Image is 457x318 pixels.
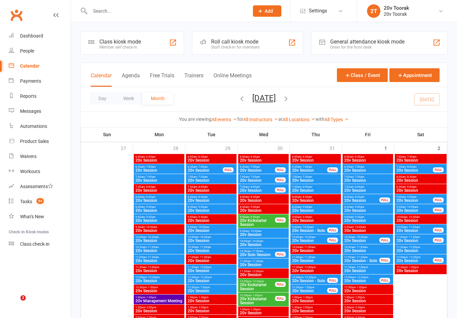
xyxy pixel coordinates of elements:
[240,206,287,209] span: 8:30am
[20,241,50,247] div: Class check-in
[145,195,156,198] span: - 8:30am
[396,198,433,203] span: 20v Session
[292,188,340,192] span: 20v Session
[135,219,183,223] span: 20v Session
[147,256,159,259] span: - 11:30am
[344,229,392,233] span: 20v Session
[240,188,275,192] span: 20v Session
[211,45,260,50] div: Staff check-in for members
[396,216,445,219] span: 10:00am
[135,249,183,253] span: 20v Session
[135,206,183,209] span: 8:30am
[301,216,312,219] span: - 9:30am
[394,128,447,142] th: Sat
[355,246,368,249] span: - 11:00am
[344,206,392,209] span: 8:30am
[344,188,392,192] span: 20v Session
[354,175,364,178] span: - 7:30am
[187,155,235,158] span: 6:00am
[292,246,340,249] span: 10:30am
[292,216,340,219] span: 9:00am
[197,165,208,168] span: - 7:00am
[240,175,275,178] span: 7:00am
[9,74,71,89] a: Payments
[240,243,287,247] span: 20v Session
[396,246,445,249] span: 11:30am
[135,195,183,198] span: 8:00am
[20,214,44,219] div: What's New
[277,142,289,153] div: 30
[81,128,133,142] th: Sun
[187,158,235,162] span: 20v Session
[9,119,71,134] a: Automations
[187,226,235,229] span: 9:30am
[145,185,156,188] span: - 8:00am
[135,188,183,192] span: 20v Session
[135,246,183,249] span: 10:30am
[249,230,262,233] span: - 10:00am
[99,45,141,50] div: Member self check-in
[327,238,338,243] div: FULL
[135,178,183,182] span: 20v Session
[223,167,234,172] div: FULL
[309,3,327,18] span: Settings
[275,177,286,182] div: FULL
[344,226,392,229] span: 9:30am
[199,246,211,249] span: - 11:00am
[135,175,183,178] span: 7:00am
[355,236,368,239] span: - 10:30am
[20,139,49,144] div: Product Sales
[135,266,183,269] span: 11:30am
[240,230,287,233] span: 9:30am
[135,155,183,158] span: 6:00am
[211,38,260,45] div: Roll call kiosk mode
[187,209,235,213] span: 20v Session
[253,5,281,17] button: Add
[240,250,275,253] span: 10:30am
[344,209,392,213] span: 20v Session
[344,249,392,253] span: 20v Session
[275,167,286,172] div: FULL
[91,72,112,87] button: Calendar
[147,236,159,239] span: - 10:30am
[240,155,287,158] span: 6:00am
[389,68,440,82] button: Appointment
[36,198,44,204] span: 54
[396,158,445,162] span: 20v Session
[275,187,286,192] div: FULL
[197,185,208,188] span: - 8:00am
[407,246,420,249] span: - 12:00pm
[240,178,275,182] span: 20v Session
[187,195,235,198] span: 8:00am
[147,246,159,249] span: - 11:00am
[187,178,235,182] span: 20v Session
[325,117,349,122] a: All Types
[20,48,34,54] div: People
[187,219,235,223] span: 20v Session
[240,209,287,213] span: 20v Session
[292,209,340,213] span: 20v Session
[344,198,380,203] span: 20v Session
[121,142,133,153] div: 27
[249,175,260,178] span: - 7:30am
[240,165,275,168] span: 6:30am
[344,165,392,168] span: 6:30am
[292,185,340,188] span: 7:30am
[187,206,235,209] span: 8:30am
[354,206,364,209] span: - 9:00am
[342,128,394,142] th: Fri
[187,259,235,263] span: 20v Session
[240,216,275,219] span: 9:00am
[379,238,390,243] div: FULL
[292,178,340,182] span: 20v Session
[135,185,183,188] span: 7:30am
[197,216,208,219] span: - 9:30am
[344,158,392,162] span: 20v Session
[240,185,275,188] span: 7:30am
[150,72,174,87] button: Free Trials
[344,259,380,263] span: 20v Session - Solo
[406,185,417,188] span: - 9:00am
[265,8,273,14] span: Add
[396,209,433,213] span: 20v Session
[283,117,315,122] a: All Locations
